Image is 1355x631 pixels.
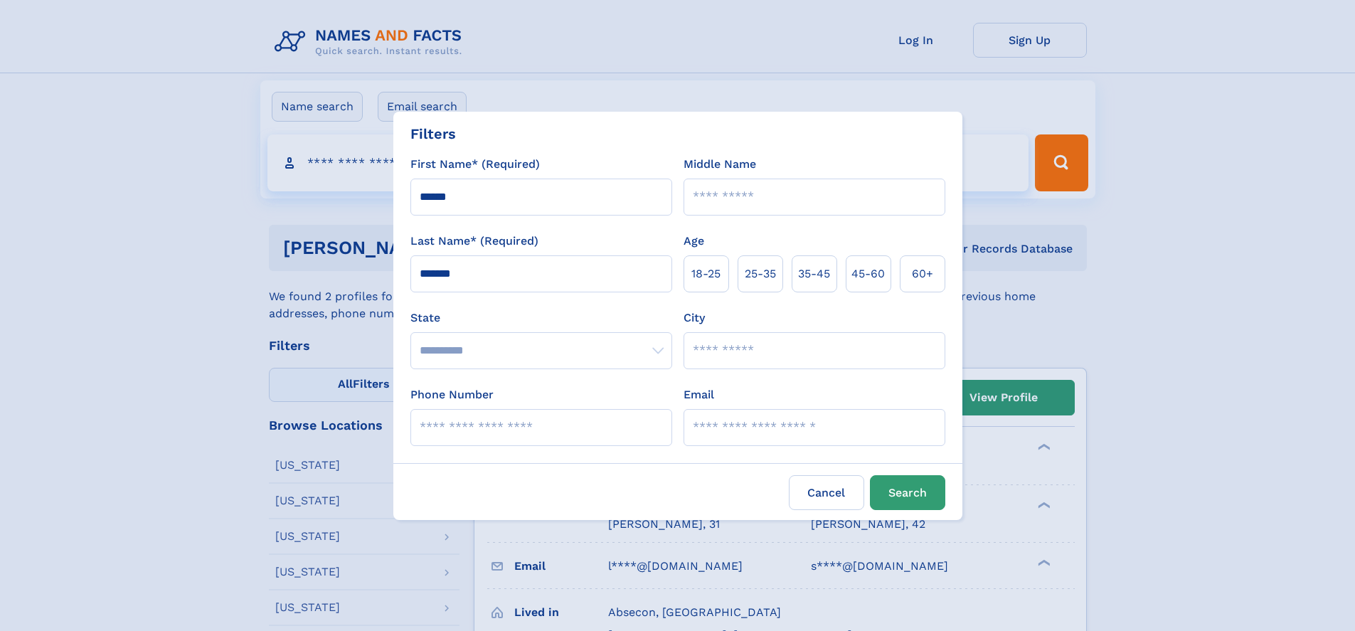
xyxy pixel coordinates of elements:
[870,475,945,510] button: Search
[912,265,933,282] span: 60+
[684,156,756,173] label: Middle Name
[410,123,456,144] div: Filters
[691,265,721,282] span: 18‑25
[684,309,705,327] label: City
[789,475,864,510] label: Cancel
[410,386,494,403] label: Phone Number
[798,265,830,282] span: 35‑45
[684,386,714,403] label: Email
[745,265,776,282] span: 25‑35
[410,233,538,250] label: Last Name* (Required)
[684,233,704,250] label: Age
[410,156,540,173] label: First Name* (Required)
[410,309,672,327] label: State
[851,265,885,282] span: 45‑60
